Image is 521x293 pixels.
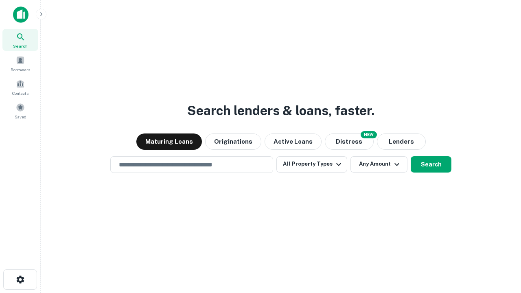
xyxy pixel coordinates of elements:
a: Search [2,29,38,51]
a: Contacts [2,76,38,98]
span: Borrowers [11,66,30,73]
span: Contacts [12,90,28,96]
button: Any Amount [350,156,407,173]
button: Maturing Loans [136,133,202,150]
img: capitalize-icon.png [13,7,28,23]
span: Saved [15,114,26,120]
a: Saved [2,100,38,122]
button: Search [411,156,451,173]
iframe: Chat Widget [480,228,521,267]
button: Originations [205,133,261,150]
div: NEW [361,131,377,138]
span: Search [13,43,28,49]
h3: Search lenders & loans, faster. [187,101,374,120]
button: All Property Types [276,156,347,173]
button: Search distressed loans with lien and other non-mortgage details. [325,133,374,150]
a: Borrowers [2,52,38,74]
button: Lenders [377,133,426,150]
button: Active Loans [265,133,322,150]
